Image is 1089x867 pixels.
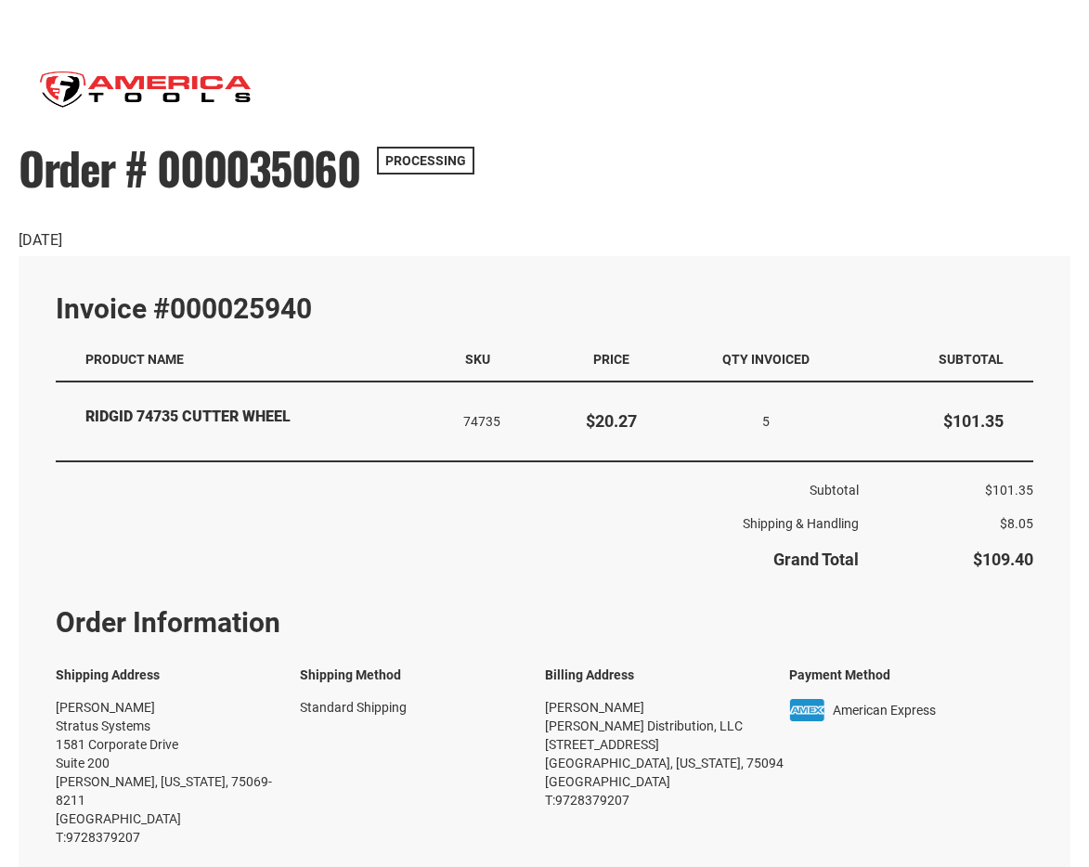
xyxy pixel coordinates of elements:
th: Shipping & Handling [56,507,859,540]
span: $20.27 [586,411,637,431]
th: Subtotal [56,461,859,507]
span: $109.40 [973,550,1033,569]
th: Product Name [56,338,450,382]
span: 5 [762,414,770,429]
th: SKU [450,338,551,382]
span: Order # 000035060 [19,135,360,201]
th: Qty Invoiced [673,338,859,382]
address: [PERSON_NAME] [PERSON_NAME] Distribution, LLC [STREET_ADDRESS] [GEOGRAPHIC_DATA], [US_STATE], 750... [545,698,789,809]
strong: Shipping Address [56,667,160,682]
a: 9728379207 [555,793,629,808]
span: Processing [377,147,474,175]
strong: Invoice #000025940 [56,292,312,325]
td: 74735 [450,382,551,462]
span: $101.35 [943,411,1004,431]
strong: Billing Address [545,667,634,682]
strong: Grand Total [773,550,859,569]
span: $8.05 [1000,516,1033,531]
a: 9728379207 [66,830,140,845]
div: Standard Shipping [300,698,544,717]
img: America Tools [19,56,274,125]
th: Subtotal [859,338,1033,382]
th: Price [551,338,673,382]
a: store logo [19,56,1070,125]
img: amex.png [789,699,825,721]
span: $101.35 [985,483,1033,498]
span: American Express [833,692,936,729]
strong: RIDGID 74735 CUTTER WHEEL [85,407,437,428]
strong: Payment Method [789,667,890,682]
address: [PERSON_NAME] Stratus Systems 1581 Corporate Drive Suite 200 [PERSON_NAME], [US_STATE], 75069-821... [56,698,300,847]
strong: Shipping Method [300,667,401,682]
span: [DATE] [19,231,62,249]
strong: Order Information [56,606,280,639]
